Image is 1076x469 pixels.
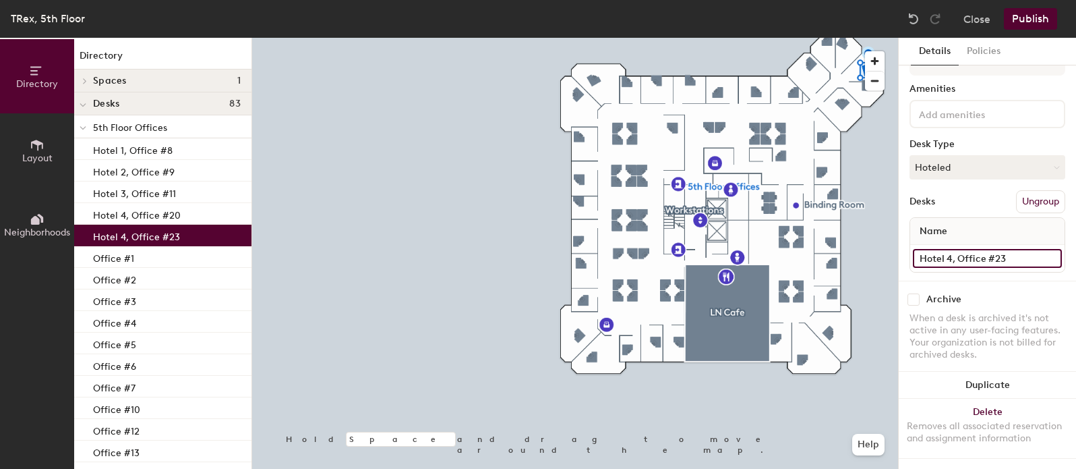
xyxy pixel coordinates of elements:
[93,122,167,134] span: 5th Floor Offices
[899,399,1076,458] button: DeleteRemoves all associated reservation and assignment information
[852,434,885,456] button: Help
[909,139,1065,150] div: Desk Type
[93,163,175,178] p: Hotel 2, Office #9
[22,153,53,164] span: Layout
[237,76,241,86] span: 1
[93,76,127,86] span: Spaces
[93,292,136,308] p: Office #3
[93,335,136,351] p: Office #5
[909,312,1065,361] div: When a desk is archived it's not active in any user-facing features. Your organization is not bil...
[16,78,58,90] span: Directory
[93,227,180,243] p: Hotel 4, Office #23
[899,372,1076,399] button: Duplicate
[11,10,85,27] div: TRex, 5th Floor
[93,422,140,437] p: Office #12
[909,155,1065,180] button: Hoteled
[93,400,140,416] p: Office #10
[229,99,241,109] span: 83
[1016,190,1065,213] button: Ungroup
[4,227,70,238] span: Neighborhoods
[907,12,920,26] img: Undo
[913,219,954,244] span: Name
[926,294,961,305] div: Archive
[93,249,134,265] p: Office #1
[963,8,990,30] button: Close
[93,271,136,286] p: Office #2
[907,420,1068,445] div: Removes all associated reservation and assignment information
[959,38,1009,65] button: Policies
[93,99,119,109] span: Desks
[93,314,136,329] p: Office #4
[93,184,176,200] p: Hotel 3, Office #11
[1004,8,1057,30] button: Publish
[93,357,136,373] p: Office #6
[913,249,1062,268] input: Unnamed desk
[916,105,1038,121] input: Add amenities
[93,141,173,157] p: Hotel 1, Office #8
[93,206,181,221] p: Hotel 4, Office #20
[909,196,935,207] div: Desks
[93,443,140,459] p: Office #13
[911,38,959,65] button: Details
[74,49,251,70] h1: Directory
[928,12,942,26] img: Redo
[909,84,1065,94] div: Amenities
[93,379,136,394] p: Office #7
